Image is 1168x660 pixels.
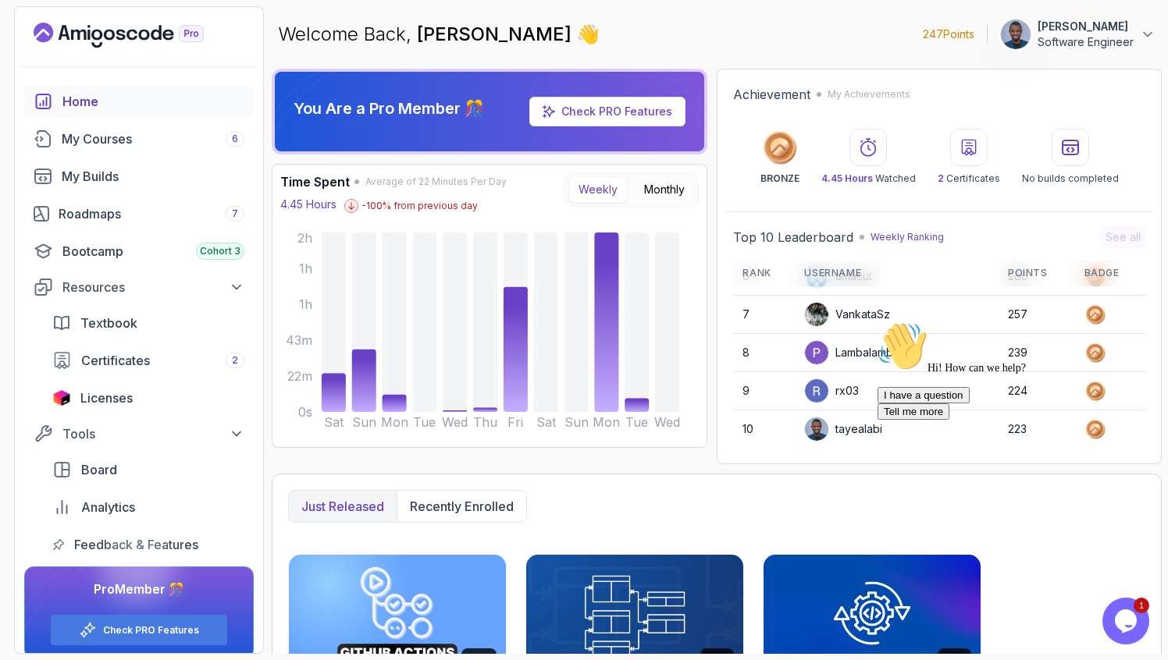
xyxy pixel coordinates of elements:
[413,414,436,430] tspan: Tue
[74,535,198,554] span: Feedback & Features
[34,23,240,48] a: Landing page
[6,88,78,105] button: Tell me more
[103,624,199,637] a: Check PRO Features
[232,208,238,220] span: 7
[733,372,795,410] td: 9
[938,172,944,184] span: 2
[1038,34,1134,50] p: Software Engineer
[442,414,468,430] tspan: Wed
[62,167,244,186] div: My Builds
[804,417,882,442] div: tayealabi
[593,414,620,430] tspan: Mon
[871,315,1152,590] iframe: chat widget
[507,414,523,430] tspan: Fri
[43,307,254,339] a: textbook
[828,88,910,101] p: My Achievements
[733,261,795,286] th: Rank
[80,389,133,407] span: Licenses
[1101,226,1145,248] button: See all
[43,454,254,485] a: board
[634,176,695,203] button: Monthly
[564,414,589,430] tspan: Sun
[733,410,795,449] td: 10
[200,245,240,257] span: Cohort 3
[365,176,507,188] span: Average of 22 Minutes Per Day
[397,491,526,522] button: Recently enrolled
[80,314,137,332] span: Textbook
[733,228,853,247] h2: Top 10 Leaderboard
[473,414,497,430] tspan: Thu
[24,273,254,301] button: Resources
[804,302,890,327] div: VankataSz
[24,123,254,154] a: courses
[6,72,98,88] button: I have a question
[43,529,254,560] a: feedback
[62,424,244,443] div: Tools
[576,22,600,47] span: 👋
[287,368,312,384] tspan: 22m
[24,86,254,117] a: home
[805,303,828,326] img: user profile image
[381,414,408,430] tspan: Mon
[24,420,254,448] button: Tools
[81,351,150,370] span: Certificates
[62,278,244,296] div: Resources
[410,497,514,516] p: Recently enrolled
[733,334,795,372] td: 8
[1075,261,1145,286] th: Badge
[298,404,312,420] tspan: 0s
[821,172,916,185] p: Watched
[625,414,648,430] tspan: Tue
[324,414,344,430] tspan: Sat
[297,230,312,246] tspan: 2h
[733,85,810,104] h2: Achievement
[81,498,135,516] span: Analytics
[1000,19,1156,50] button: user profile image[PERSON_NAME]Software Engineer
[529,97,685,126] a: Check PRO Features
[361,200,478,212] p: -100 % from previous day
[804,340,917,365] div: Lambalamba160
[232,133,238,145] span: 6
[871,231,944,243] p: Weekly Ranking
[1001,20,1031,49] img: user profile image
[938,172,1000,185] p: Certificates
[536,414,557,430] tspan: Sat
[299,261,312,276] tspan: 1h
[301,497,384,516] p: Just released
[923,27,974,42] p: 247 Points
[1038,19,1134,34] p: [PERSON_NAME]
[278,22,600,47] p: Welcome Back,
[821,172,873,184] span: 4.45 Hours
[795,261,999,286] th: Username
[654,414,680,430] tspan: Wed
[733,296,795,334] td: 7
[50,614,228,646] button: Check PRO Features
[62,130,244,148] div: My Courses
[280,172,350,191] h3: Time Spent
[24,198,254,229] a: roadmaps
[805,417,828,441] img: user profile image
[1102,598,1152,644] iframe: chat widget
[6,6,56,56] img: :wave:
[62,242,244,261] div: Bootcamp
[59,204,244,223] div: Roadmaps
[6,6,287,105] div: 👋Hi! How can we help?I have a questionTell me more
[999,261,1075,286] th: Points
[805,341,828,364] img: user profile image
[289,491,397,522] button: Just released
[43,491,254,523] a: analytics
[6,47,155,59] span: Hi! How can we help?
[294,98,484,119] p: You Are a Pro Member 🎊
[804,378,859,403] div: rx03
[232,354,238,367] span: 2
[43,382,254,413] a: licenses
[568,176,628,203] button: Weekly
[561,105,672,118] a: Check PRO Features
[52,390,71,406] img: jetbrains icon
[81,460,117,479] span: Board
[1022,172,1119,185] p: No builds completed
[286,332,312,348] tspan: 43m
[417,23,576,45] span: [PERSON_NAME]
[24,161,254,192] a: builds
[299,296,312,312] tspan: 1h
